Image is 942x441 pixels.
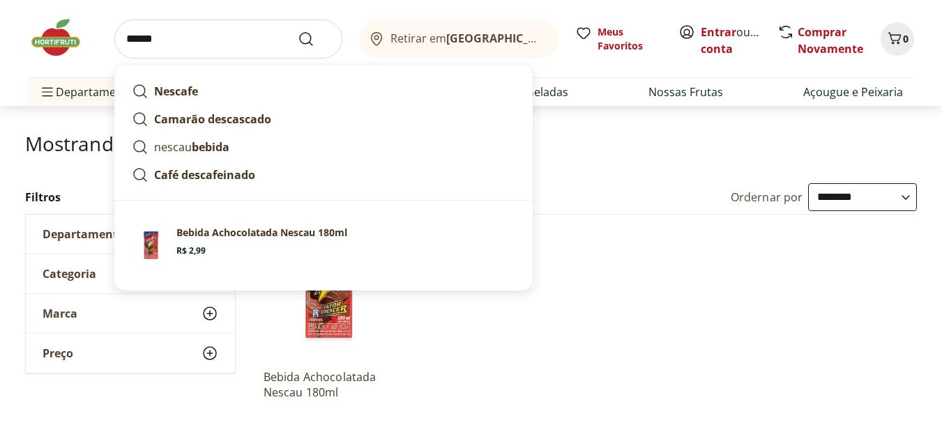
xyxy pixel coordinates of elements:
[26,334,235,373] button: Preço
[126,161,521,189] a: Café descafeinado
[154,84,198,99] strong: Nescafe
[43,346,73,360] span: Preço
[731,189,803,205] label: Ordernar por
[701,24,736,40] a: Entrar
[154,167,255,183] strong: Café descafeinado
[798,24,863,56] a: Comprar Novamente
[43,227,125,241] span: Departamento
[359,20,559,59] button: Retirar em[GEOGRAPHIC_DATA]/[GEOGRAPHIC_DATA]
[192,139,229,155] strong: bebida
[114,20,342,59] input: search
[43,267,96,281] span: Categoria
[132,226,171,265] img: Principal
[264,369,396,400] a: Bebida Achocolatada Nescau 180ml
[126,133,521,161] a: nescaubebida
[598,25,662,53] span: Meus Favoritos
[390,32,545,45] span: Retirar em
[903,32,909,45] span: 0
[26,254,235,293] button: Categoria
[43,307,77,320] span: Marca
[28,17,98,59] img: Hortifruti
[264,226,396,358] img: Bebida Achocolatada Nescau 180ml
[176,245,206,256] span: R$ 2,99
[803,84,903,100] a: Açougue e Peixaria
[126,77,521,105] a: Nescafe
[298,31,331,47] button: Submit Search
[176,226,347,240] p: Bebida Achocolatada Nescau 180ml
[575,25,662,53] a: Meus Favoritos
[26,215,235,254] button: Departamento
[648,84,723,100] a: Nossas Frutas
[39,75,139,109] span: Departamentos
[25,183,236,211] h2: Filtros
[701,24,763,57] span: ou
[881,22,914,56] button: Carrinho
[154,139,229,155] p: nescau
[126,220,521,270] a: PrincipalBebida Achocolatada Nescau 180mlR$ 2,99
[126,105,521,133] a: Camarão descascado
[446,31,681,46] b: [GEOGRAPHIC_DATA]/[GEOGRAPHIC_DATA]
[701,24,777,56] a: Criar conta
[26,294,235,333] button: Marca
[25,132,918,155] h1: Mostrando resultados para:
[154,111,271,127] strong: Camarão descascado
[39,75,56,109] button: Menu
